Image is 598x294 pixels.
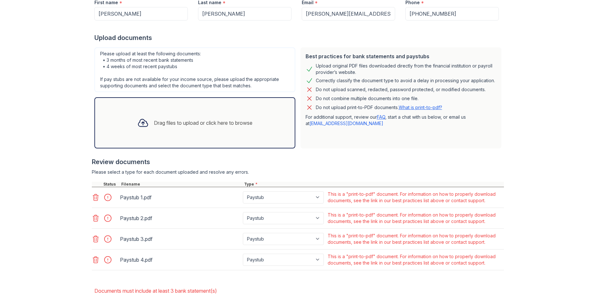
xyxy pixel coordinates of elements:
[309,121,383,126] a: [EMAIL_ADDRESS][DOMAIN_NAME]
[328,191,503,204] div: This is a "print-to-pdf" document. For information on how to properly download documents, see the...
[316,104,442,111] p: Do not upload print-to-PDF documents.
[102,182,120,187] div: Status
[94,33,504,42] div: Upload documents
[120,192,240,203] div: Paystub 1.pdf
[306,52,496,60] div: Best practices for bank statements and paystubs
[120,182,243,187] div: Filename
[316,86,486,93] div: Do not upload scanned, redacted, password protected, or modified documents.
[328,233,503,245] div: This is a "print-to-pdf" document. For information on how to properly download documents, see the...
[120,213,240,223] div: Paystub 2.pdf
[316,63,496,75] div: Upload original PDF files downloaded directly from the financial institution or payroll provider’...
[399,105,442,110] a: What is print-to-pdf?
[120,255,240,265] div: Paystub 4.pdf
[316,95,419,102] div: Do not combine multiple documents into one file.
[120,234,240,244] div: Paystub 3.pdf
[92,157,504,166] div: Review documents
[328,253,503,266] div: This is a "print-to-pdf" document. For information on how to properly download documents, see the...
[377,114,385,120] a: FAQ
[316,77,495,84] div: Correctly classify the document type to avoid a delay in processing your application.
[328,212,503,225] div: This is a "print-to-pdf" document. For information on how to properly download documents, see the...
[243,182,504,187] div: Type
[94,47,295,92] div: Please upload at least the following documents: • 3 months of most recent bank statements • 4 wee...
[92,169,504,175] div: Please select a type for each document uploaded and resolve any errors.
[154,119,252,127] div: Drag files to upload or click here to browse
[306,114,496,127] p: For additional support, review our , start a chat with us below, or email us at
